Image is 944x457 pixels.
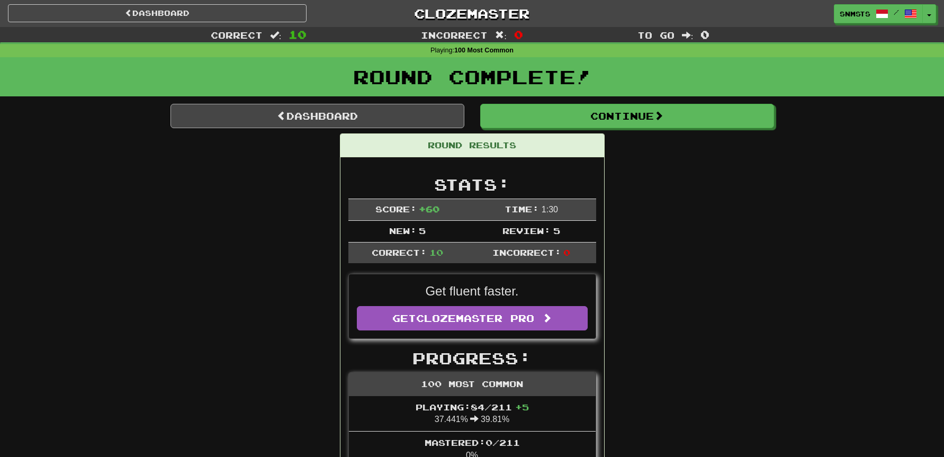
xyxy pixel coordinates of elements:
span: : [270,31,282,40]
span: 5 [553,226,560,236]
span: + 5 [515,402,529,412]
button: Continue [480,104,774,128]
span: 0 [514,28,523,41]
span: Incorrect: [492,247,561,257]
div: Round Results [340,134,604,157]
span: Score: [375,204,417,214]
span: New: [389,226,417,236]
span: 10 [289,28,307,41]
li: 37.441% 39.81% [349,396,596,432]
strong: 100 Most Common [454,47,514,54]
h2: Progress: [348,350,596,367]
span: Playing: 84 / 211 [416,402,529,412]
span: Incorrect [421,30,488,40]
a: Clozemaster [322,4,621,23]
span: Correct: [372,247,427,257]
span: Review: [502,226,551,236]
span: 0 [563,247,570,257]
span: Correct [211,30,263,40]
a: Dashboard [170,104,464,128]
a: Dashboard [8,4,307,22]
div: 100 Most Common [349,373,596,396]
span: 10 [429,247,443,257]
a: snmsts / [834,4,923,23]
span: Time: [505,204,539,214]
span: 0 [700,28,709,41]
span: / [894,8,899,16]
h2: Stats: [348,176,596,193]
span: To go [637,30,675,40]
p: Get fluent faster. [357,282,588,300]
span: : [682,31,694,40]
span: snmsts [840,9,870,19]
span: 5 [419,226,426,236]
span: Clozemaster Pro [416,312,534,324]
span: 1 : 30 [542,205,558,214]
span: Mastered: 0 / 211 [425,437,520,447]
h1: Round Complete! [4,66,940,87]
span: + 60 [419,204,439,214]
span: : [495,31,507,40]
a: GetClozemaster Pro [357,306,588,330]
